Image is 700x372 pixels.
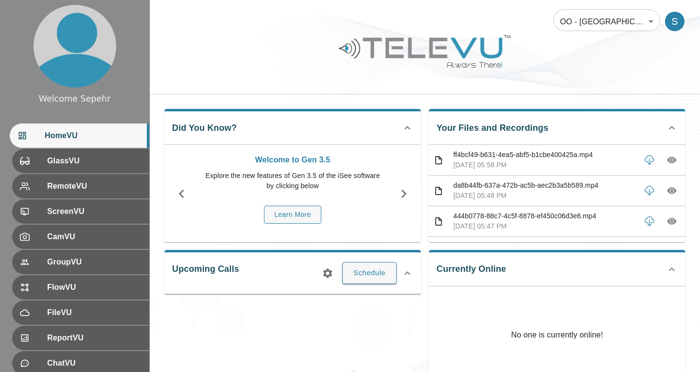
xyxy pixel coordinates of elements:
p: [DATE] 05:58 PM [454,160,636,170]
div: GlassVU [12,149,149,173]
span: GlassVU [47,155,141,167]
div: Welcome Sepehr [39,92,111,105]
div: OO - [GEOGRAPHIC_DATA] - [PERSON_NAME] [553,8,660,35]
p: [DATE] 05:48 PM [454,191,636,201]
p: 444b0778-88c7-4c5f-8878-ef450c06d3e6.mp4 [454,211,636,221]
img: Logo [337,31,512,71]
span: CamVU [47,231,141,243]
button: Learn More [264,206,321,224]
span: ScreenVU [47,206,141,217]
p: Explore the new features of Gen 3.5 of the iSee software by clicking below [204,171,382,191]
div: RemoteVU [12,174,149,198]
div: S [665,12,684,31]
p: [DATE] 05:47 PM [454,221,636,231]
div: FlowVU [12,275,149,300]
div: FileVU [12,301,149,325]
p: da8b44fb-637a-472b-ac5b-aec2b3a5b589.mp4 [454,180,636,191]
p: 38fe3666-f8d3-4205-a2cc-a4bdd0370275.mp4 [454,242,636,252]
div: HomeVU [10,124,149,148]
div: ReportVU [12,326,149,350]
button: Schedule [342,262,397,283]
span: ChatVU [47,357,141,369]
div: CamVU [12,225,149,249]
p: Welcome to Gen 3.5 [204,154,382,166]
span: GroupVU [47,256,141,268]
span: HomeVU [45,130,141,142]
span: FlowVU [47,282,141,293]
img: profile.png [34,5,116,88]
div: GroupVU [12,250,149,274]
span: ReportVU [47,332,141,344]
span: FileVU [47,307,141,319]
p: ff4bcf49-b631-4ea5-abf5-b1cbe400425a.mp4 [454,150,636,160]
span: RemoteVU [47,180,141,192]
div: ScreenVU [12,199,149,224]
